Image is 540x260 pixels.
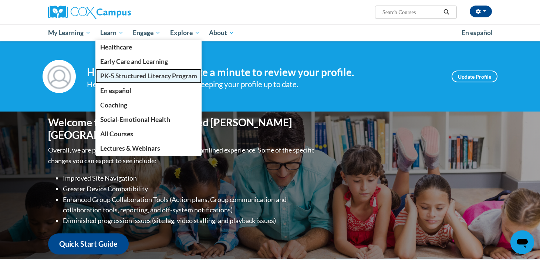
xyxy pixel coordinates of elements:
a: Early Care and Learning [95,54,202,69]
span: About [209,28,234,37]
a: Engage [128,24,165,41]
span: En español [100,87,131,95]
span: Engage [133,28,161,37]
a: Social-Emotional Health [95,112,202,127]
a: PK-5 Structured Literacy Program [95,69,202,83]
img: Cox Campus [48,6,131,19]
a: Explore [165,24,205,41]
li: Greater Device Compatibility [63,184,316,194]
span: Early Care and Learning [100,58,168,65]
div: Help improve your experience by keeping your profile up to date. [87,78,441,90]
li: Diminished progression issues (site lag, video stalling, and playback issues) [63,215,316,226]
li: Enhanced Group Collaboration Tools (Action plans, Group communication and collaboration tools, re... [63,194,316,216]
span: Explore [170,28,200,37]
span: My Learning [48,28,91,37]
a: All Courses [95,127,202,141]
a: Update Profile [452,71,497,82]
span: Learn [100,28,124,37]
span: Social-Emotional Health [100,116,170,123]
p: Overall, we are proud to provide you with a more streamlined experience. Some of the specific cha... [48,145,316,166]
span: PK-5 Structured Literacy Program [100,72,197,80]
button: Search [441,8,452,17]
a: Coaching [95,98,202,112]
a: Quick Start Guide [48,233,129,254]
a: My Learning [43,24,95,41]
a: About [205,24,239,41]
button: Account Settings [470,6,492,17]
a: Cox Campus [48,6,189,19]
a: Healthcare [95,40,202,54]
img: Profile Image [43,60,76,93]
h4: Hi [PERSON_NAME]! Take a minute to review your profile. [87,66,441,79]
li: Improved Site Navigation [63,173,316,184]
span: En español [462,29,493,37]
a: En español [457,25,497,41]
input: Search Courses [382,8,441,17]
a: Lectures & Webinars [95,141,202,155]
div: Main menu [37,24,503,41]
span: Coaching [100,101,127,109]
span: Lectures & Webinars [100,144,160,152]
span: All Courses [100,130,133,138]
a: Learn [95,24,128,41]
a: En español [95,83,202,98]
iframe: Button to launch messaging window [510,230,534,254]
h1: Welcome to the new and improved [PERSON_NAME][GEOGRAPHIC_DATA] [48,116,316,141]
span: Healthcare [100,43,132,51]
